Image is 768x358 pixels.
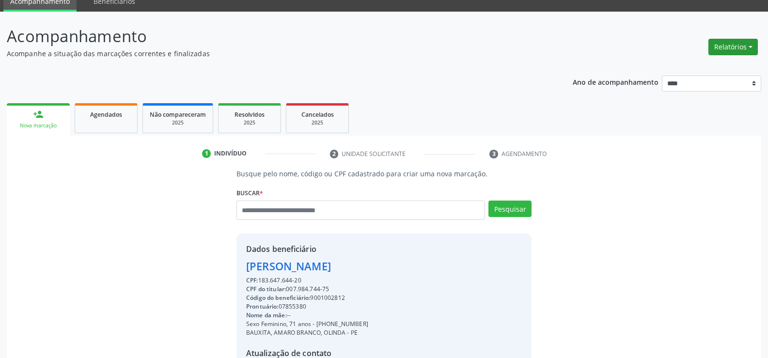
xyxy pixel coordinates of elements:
[202,149,211,158] div: 1
[7,48,535,59] p: Acompanhe a situação das marcações correntes e finalizadas
[246,258,368,274] div: [PERSON_NAME]
[33,109,44,120] div: person_add
[246,243,368,255] div: Dados beneficiário
[246,294,310,302] span: Código do beneficiário:
[236,186,263,201] label: Buscar
[150,110,206,119] span: Não compareceram
[246,311,368,320] div: --
[90,110,122,119] span: Agendados
[708,39,758,55] button: Relatórios
[488,201,532,217] button: Pesquisar
[573,76,658,88] p: Ano de acompanhamento
[225,119,274,126] div: 2025
[246,276,258,284] span: CPF:
[246,294,368,302] div: 9001002812
[293,119,342,126] div: 2025
[214,149,247,158] div: Indivíduo
[7,24,535,48] p: Acompanhamento
[246,328,368,337] div: BAUXITA, AMARO BRANCO, OLINDA - PE
[246,285,286,293] span: CPF do titular:
[246,285,368,294] div: 007.984.744-75
[14,122,63,129] div: Nova marcação
[246,311,287,319] span: Nome da mãe:
[301,110,334,119] span: Cancelados
[246,302,368,311] div: 07855380
[246,276,368,285] div: 183.647.644-20
[246,302,279,311] span: Prontuário:
[246,320,368,328] div: Sexo Feminino, 71 anos - [PHONE_NUMBER]
[236,169,532,179] p: Busque pelo nome, código ou CPF cadastrado para criar uma nova marcação.
[150,119,206,126] div: 2025
[235,110,265,119] span: Resolvidos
